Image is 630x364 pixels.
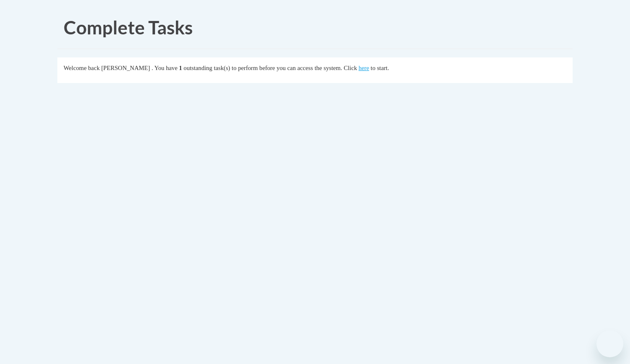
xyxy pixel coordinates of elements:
iframe: Button to launch messaging window [596,330,623,357]
span: Welcome back [64,65,100,71]
span: Complete Tasks [64,16,193,38]
span: 1 [179,65,182,71]
span: to start. [371,65,389,71]
span: [PERSON_NAME] [101,65,150,71]
span: . You have [152,65,178,71]
a: here [359,65,369,71]
span: outstanding task(s) to perform before you can access the system. Click [183,65,357,71]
